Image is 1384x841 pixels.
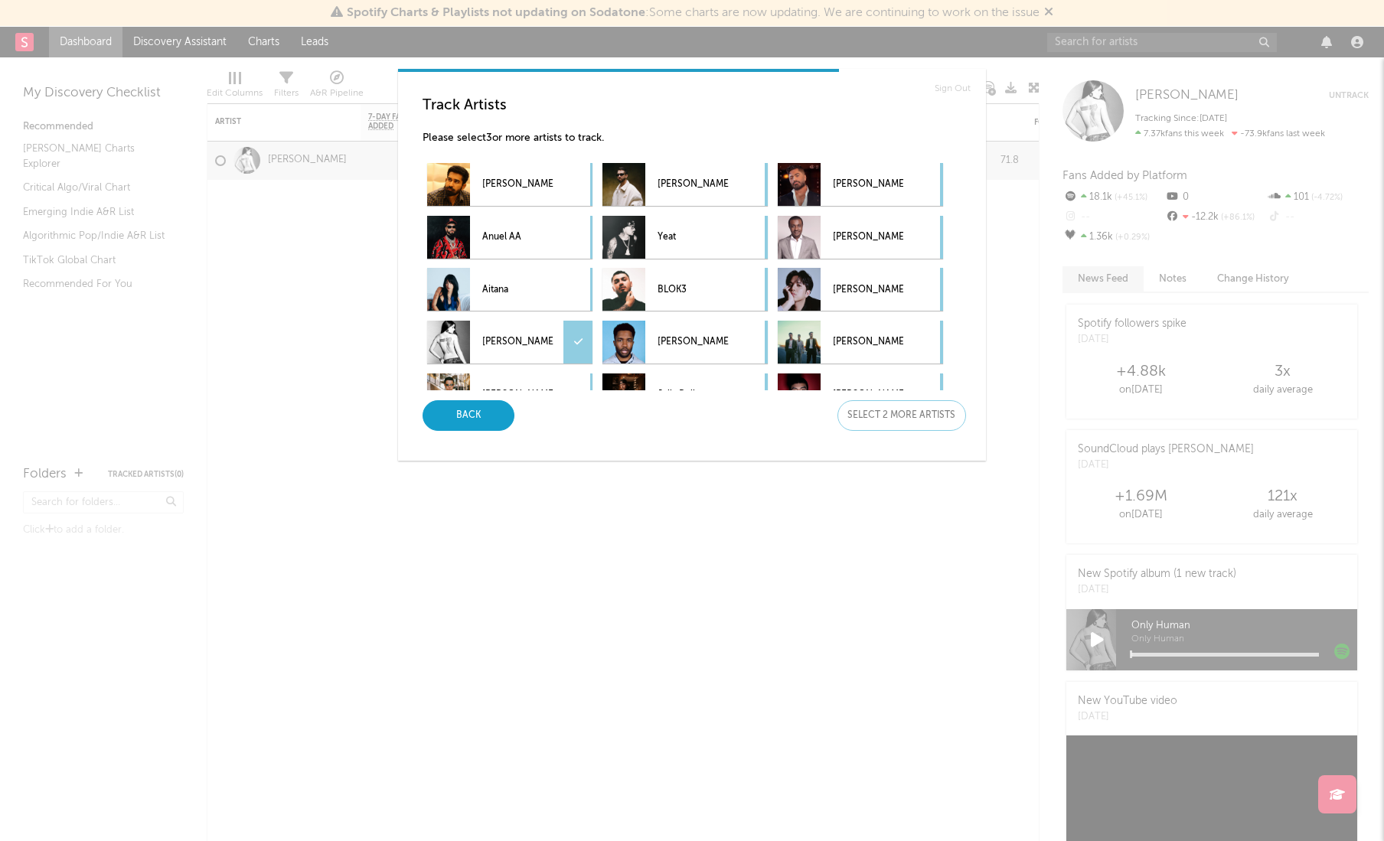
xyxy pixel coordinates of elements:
[833,325,903,360] p: [PERSON_NAME]
[658,168,728,202] p: [PERSON_NAME]
[658,220,728,255] p: Yeat
[427,268,592,311] div: Aitana
[602,268,768,311] div: BLOK3
[658,272,728,307] p: BLOK3
[778,163,943,206] div: [PERSON_NAME]
[778,268,943,311] div: [PERSON_NAME]
[833,220,903,255] p: [PERSON_NAME]
[423,129,974,148] p: Please select 3 or more artists to track.
[427,163,592,206] div: [PERSON_NAME]
[658,378,728,412] p: Jelly Roll
[833,272,903,307] p: [PERSON_NAME]
[602,216,768,259] div: Yeat
[833,168,903,202] p: [PERSON_NAME]
[482,168,553,202] p: [PERSON_NAME]
[602,373,768,416] div: Jelly Roll
[482,325,553,360] p: [PERSON_NAME]
[482,272,553,307] p: Aitana
[778,373,943,416] div: [PERSON_NAME]
[658,325,728,360] p: [PERSON_NAME]
[423,400,514,431] div: Back
[935,80,971,98] a: Sign Out
[602,163,768,206] div: [PERSON_NAME]
[427,321,592,363] div: [PERSON_NAME]
[427,216,592,259] div: Anuel AA
[833,378,903,412] p: [PERSON_NAME]
[778,216,943,259] div: [PERSON_NAME]
[602,321,768,363] div: [PERSON_NAME]
[482,220,553,255] p: Anuel AA
[778,321,943,363] div: [PERSON_NAME]
[423,96,974,115] h3: Track Artists
[482,378,553,412] p: [PERSON_NAME]
[427,373,592,416] div: [PERSON_NAME]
